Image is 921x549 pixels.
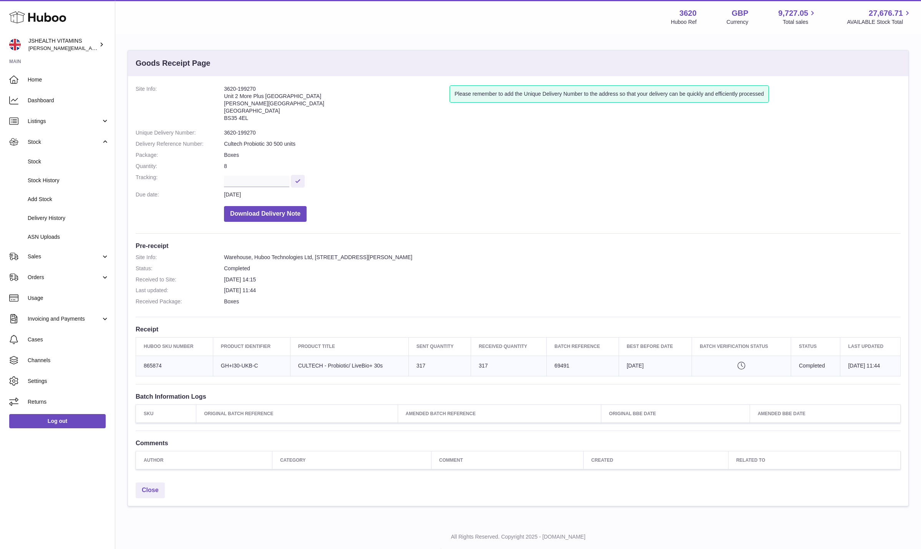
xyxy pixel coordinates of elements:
dd: Boxes [224,298,901,305]
td: 317 [471,356,547,376]
th: Huboo SKU Number [136,338,213,356]
dt: Site Info: [136,85,224,125]
dt: Package: [136,151,224,159]
dt: Unique Delivery Number: [136,129,224,136]
dt: Due date: [136,191,224,198]
dt: Site Info: [136,254,224,261]
span: Stock [28,138,101,146]
dd: Cultech Probiotic 30 500 units [224,140,901,148]
th: Original BBE Date [601,405,750,423]
div: JSHEALTH VITAMINS [28,37,98,52]
span: 9,727.05 [778,8,808,18]
a: Log out [9,414,106,428]
h3: Pre-receipt [136,241,901,250]
span: Add Stock [28,196,109,203]
span: Listings [28,118,101,125]
th: Author [136,451,272,469]
th: Best Before Date [619,338,692,356]
strong: GBP [732,8,748,18]
td: Completed [791,356,840,376]
span: Stock [28,158,109,165]
dd: Warehouse, Huboo Technologies Ltd, [STREET_ADDRESS][PERSON_NAME] [224,254,901,261]
span: 27,676.71 [869,8,903,18]
h3: Goods Receipt Page [136,58,211,68]
th: Product Identifier [213,338,290,356]
td: [DATE] 11:44 [840,356,901,376]
th: Batch Verification Status [692,338,791,356]
a: 9,727.05 Total sales [778,8,817,26]
dt: Tracking: [136,174,224,187]
th: Last updated [840,338,901,356]
span: AVAILABLE Stock Total [847,18,912,26]
th: Amended Batch Reference [398,405,601,423]
strong: 3620 [679,8,697,18]
dd: [DATE] 11:44 [224,287,901,294]
td: 865874 [136,356,213,376]
th: Comment [431,451,583,469]
a: Close [136,482,165,498]
th: SKU [136,405,196,423]
span: Settings [28,378,109,385]
dd: 3620-199270 [224,129,901,136]
th: Product title [290,338,408,356]
span: Total sales [783,18,817,26]
div: Currency [727,18,748,26]
td: 317 [408,356,471,376]
td: 69491 [546,356,619,376]
span: Sales [28,253,101,260]
h3: Comments [136,439,901,447]
th: Received Quantity [471,338,547,356]
dd: 8 [224,163,901,170]
dt: Received to Site: [136,276,224,283]
div: Please remember to add the Unique Delivery Number to the address so that your delivery can be qui... [450,85,769,103]
span: Invoicing and Payments [28,315,101,323]
dt: Quantity: [136,163,224,170]
span: Stock History [28,177,109,184]
th: Sent Quantity [408,338,471,356]
a: 27,676.71 AVAILABLE Stock Total [847,8,912,26]
dd: Boxes [224,151,901,159]
span: Delivery History [28,215,109,222]
dd: [DATE] 14:15 [224,276,901,283]
span: [PERSON_NAME][EMAIL_ADDRESS][DOMAIN_NAME] [28,45,154,51]
th: Category [272,451,431,469]
h3: Batch Information Logs [136,392,901,401]
p: All Rights Reserved. Copyright 2025 - [DOMAIN_NAME] [121,533,915,541]
th: Related to [728,451,900,469]
th: Batch Reference [546,338,619,356]
address: 3620-199270 Unit 2 More Plus [GEOGRAPHIC_DATA] [PERSON_NAME][GEOGRAPHIC_DATA] [GEOGRAPHIC_DATA] B... [224,85,450,125]
td: CULTECH - Probiotic/ LiveBio+ 30s [290,356,408,376]
dd: [DATE] [224,191,901,198]
span: Orders [28,274,101,281]
span: Dashboard [28,97,109,104]
span: Home [28,76,109,83]
button: Download Delivery Note [224,206,307,222]
dd: Completed [224,265,901,272]
span: Cases [28,336,109,343]
td: [DATE] [619,356,692,376]
dt: Last updated: [136,287,224,294]
dt: Status: [136,265,224,272]
th: Status [791,338,840,356]
span: Returns [28,398,109,406]
img: francesca@jshealthvitamins.com [9,39,21,50]
th: Original Batch Reference [196,405,398,423]
div: Huboo Ref [671,18,697,26]
h3: Receipt [136,325,901,333]
span: ASN Uploads [28,233,109,241]
span: Usage [28,294,109,302]
td: GH+I30-UKB-C [213,356,290,376]
dt: Received Package: [136,298,224,305]
th: Amended BBE Date [750,405,900,423]
dt: Delivery Reference Number: [136,140,224,148]
span: Channels [28,357,109,364]
th: Created [583,451,728,469]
